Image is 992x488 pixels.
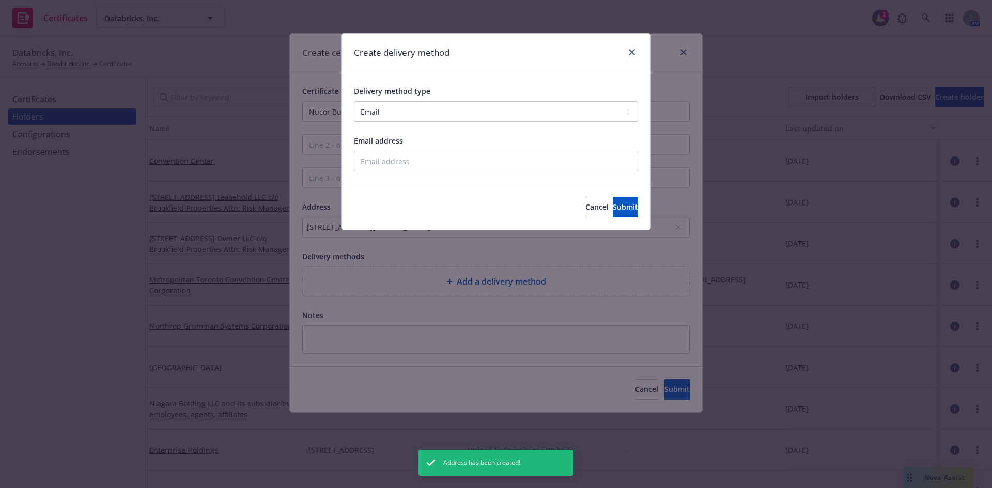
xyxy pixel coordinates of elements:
[354,46,450,59] h1: Create delivery method
[613,197,638,217] button: Submit
[354,86,430,96] span: Delivery method type
[443,458,520,467] span: Address has been created!
[585,197,609,217] button: Cancel
[354,136,403,146] span: Email address
[354,151,638,171] input: Email address
[613,202,638,212] span: Submit
[626,46,638,58] a: close
[585,202,609,212] span: Cancel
